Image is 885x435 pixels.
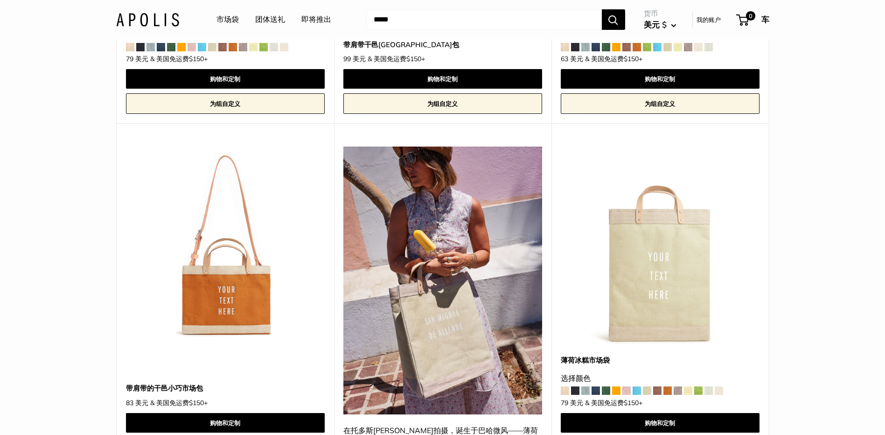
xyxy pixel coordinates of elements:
[585,55,639,63] font: & 美国免运费
[585,400,642,406] span: +
[126,93,325,114] a: 为组自定义
[368,55,421,63] font: & 美国免运费
[697,14,721,25] a: 我的账户
[406,55,421,63] span: $150
[746,11,755,21] span: 0
[150,56,208,62] span: +
[602,9,625,30] button: 搜索
[737,12,769,27] a: 0 车
[150,400,208,406] span: +
[561,399,583,407] span: 79 美元
[585,399,639,407] font: & 美国免运费
[216,13,239,27] a: 市场袋
[343,39,542,50] a: 带肩带干邑[GEOGRAPHIC_DATA]包
[624,399,639,407] span: $150
[561,372,760,386] div: 选择颜色
[343,93,542,114] a: 为组自定义
[126,147,325,345] a: 带肩带的干邑小巧市场包带肩带的干邑小巧市场包
[561,93,760,114] a: 为组自定义
[189,55,204,63] span: $150
[561,69,760,89] a: 购物和定制
[561,147,760,345] a: 薄荷冰糕市场袋薄荷冰糕市场袋
[126,413,325,433] a: 购物和定制
[150,399,204,407] font: & 美国免运费
[126,383,325,393] a: 带肩带的干邑小巧市场包
[343,147,542,414] img: 在托多斯桑托斯拍摄，诞生于巴哈微风——薄荷冰糕是我们迄今为止最新鲜的色调。只需添加阳光即可。
[585,56,642,62] span: +
[644,7,676,20] span: 货币
[561,413,760,433] a: 购物和定制
[561,55,583,63] span: 63 美元
[150,55,204,63] font: & 美国免运费
[343,69,542,89] a: 购物和定制
[126,55,148,63] span: 79 美元
[561,355,760,365] a: 薄荷冰糕市场袋
[126,69,325,89] a: 购物和定制
[624,55,639,63] span: $150
[368,56,425,62] span: +
[255,13,285,27] a: 团体送礼
[561,147,760,345] img: 薄荷冰糕市场袋
[126,147,325,345] img: 带肩带的干邑小巧市场包
[189,399,204,407] span: $150
[644,20,667,29] span: 美元 $
[343,55,366,63] span: 99 美元
[126,399,148,407] span: 83 美元
[761,14,769,24] span: 车
[366,9,602,30] input: 搜索。。。
[116,13,179,26] img: 阿波利斯
[301,13,331,27] a: 即将推出
[644,17,676,32] button: 美元 $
